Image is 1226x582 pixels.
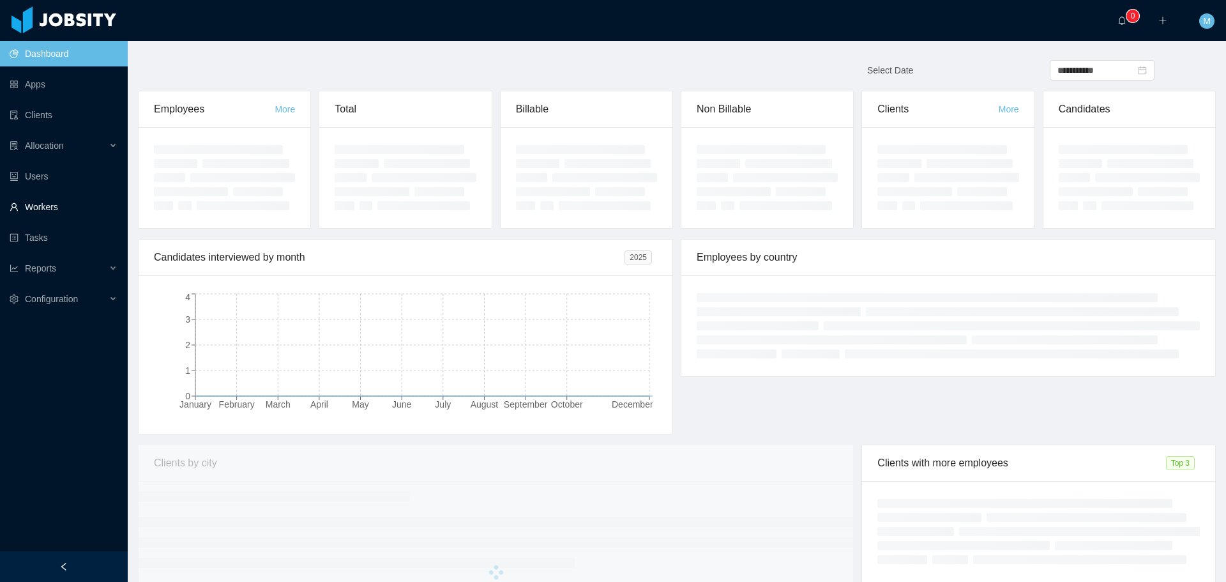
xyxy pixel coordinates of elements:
i: icon: setting [10,295,19,303]
i: icon: plus [1158,16,1167,25]
tspan: 3 [185,314,190,325]
tspan: August [471,399,499,410]
a: icon: userWorkers [10,194,117,220]
a: icon: auditClients [10,102,117,128]
i: icon: solution [10,141,19,150]
div: Clients [877,91,998,127]
a: More [999,104,1019,114]
div: Non Billable [697,91,838,127]
span: Top 3 [1166,456,1195,470]
div: Candidates interviewed by month [154,240,624,275]
a: icon: appstoreApps [10,72,117,97]
span: 2025 [624,250,652,264]
i: icon: bell [1117,16,1126,25]
tspan: 0 [185,391,190,401]
tspan: January [179,399,211,410]
tspan: 1 [185,365,190,376]
span: Reports [25,263,56,273]
div: Total [335,91,476,127]
tspan: June [392,399,412,410]
sup: 0 [1126,10,1139,22]
a: icon: pie-chartDashboard [10,41,117,66]
span: Configuration [25,294,78,304]
i: icon: line-chart [10,264,19,273]
div: Billable [516,91,657,127]
a: icon: robotUsers [10,164,117,189]
div: Clients with more employees [877,445,1165,481]
tspan: October [551,399,583,410]
div: Employees by country [697,240,1200,275]
span: Select Date [867,65,913,75]
tspan: September [504,399,548,410]
div: Employees [154,91,275,127]
tspan: July [435,399,451,410]
tspan: 2 [185,340,190,350]
span: M [1203,13,1211,29]
a: icon: profileTasks [10,225,117,250]
tspan: February [219,399,255,410]
tspan: March [266,399,291,410]
tspan: 4 [185,292,190,302]
tspan: April [310,399,328,410]
span: Allocation [25,141,64,151]
a: More [275,104,295,114]
tspan: May [352,399,368,410]
div: Candidates [1059,91,1200,127]
i: icon: calendar [1138,66,1147,75]
tspan: December [612,399,653,410]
